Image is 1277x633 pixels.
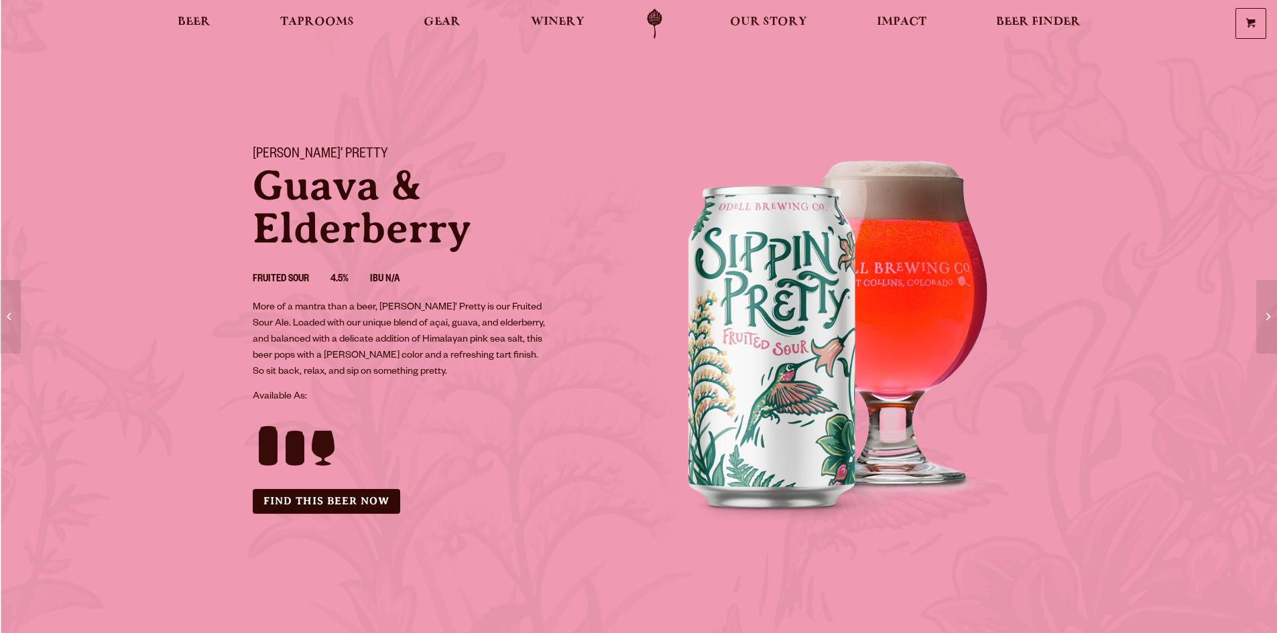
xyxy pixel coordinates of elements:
[169,9,219,39] a: Beer
[987,9,1089,39] a: Beer Finder
[730,17,807,27] span: Our Story
[877,17,926,27] span: Impact
[370,271,421,289] li: IBU N/A
[330,271,370,289] li: 4.5%
[522,9,593,39] a: Winery
[271,9,363,39] a: Taprooms
[415,9,469,39] a: Gear
[424,17,461,27] span: Gear
[253,389,623,405] p: Available As:
[531,17,585,27] span: Winery
[178,17,210,27] span: Beer
[253,147,623,164] h1: [PERSON_NAME]’ Pretty
[253,300,549,380] p: More of a mantra than a beer, [PERSON_NAME]’ Pretty is our Fruited Sour Ale. Loaded with our uniq...
[868,9,935,39] a: Impact
[253,489,400,514] a: Find this Beer Now
[639,131,1041,533] img: This is the hero foreground aria label
[253,164,623,250] p: Guava & Elderberry
[280,17,354,27] span: Taprooms
[721,9,816,39] a: Our Story
[629,9,680,39] a: Odell Home
[996,17,1081,27] span: Beer Finder
[253,271,330,289] li: Fruited Sour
